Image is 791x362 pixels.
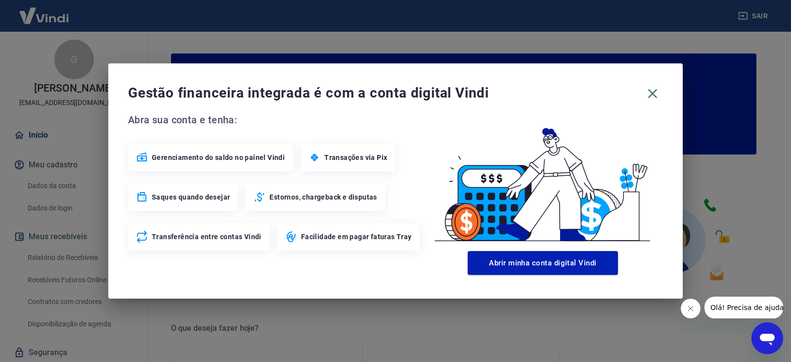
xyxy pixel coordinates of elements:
span: Gerenciamento do saldo no painel Vindi [152,153,285,162]
span: Transações via Pix [324,153,387,162]
iframe: Fechar mensagem [681,299,701,318]
span: Gestão financeira integrada é com a conta digital Vindi [128,83,642,103]
span: Abra sua conta e tenha: [128,112,423,128]
img: Good Billing [423,112,663,247]
iframe: Mensagem da empresa [704,297,783,318]
span: Olá! Precisa de ajuda? [6,7,83,15]
iframe: Botão para abrir a janela de mensagens [751,322,783,354]
span: Transferência entre contas Vindi [152,232,262,242]
button: Abrir minha conta digital Vindi [468,251,618,275]
span: Facilidade em pagar faturas Tray [301,232,412,242]
span: Estornos, chargeback e disputas [269,192,377,202]
span: Saques quando desejar [152,192,230,202]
